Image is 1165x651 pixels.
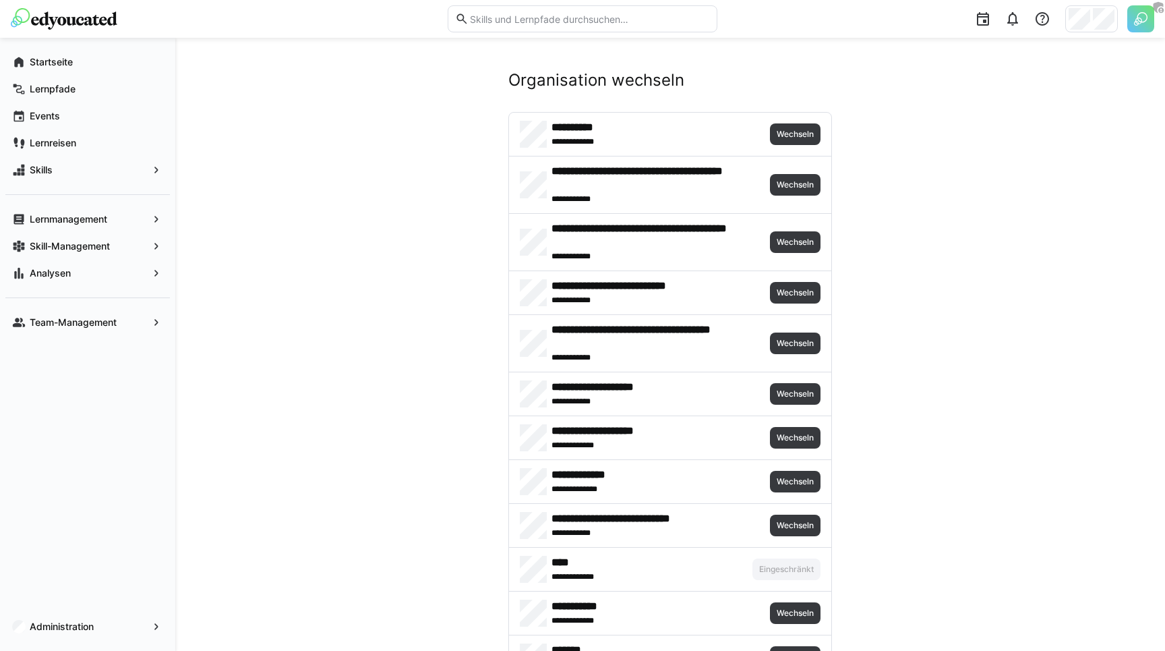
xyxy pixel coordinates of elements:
button: Wechseln [770,123,820,145]
button: Eingeschränkt [752,559,820,580]
span: Wechseln [775,287,815,298]
button: Wechseln [770,383,820,405]
h2: Organisation wechseln [508,70,832,90]
span: Wechseln [775,389,815,399]
span: Eingeschränkt [758,564,815,575]
span: Wechseln [775,237,815,248]
span: Wechseln [775,338,815,349]
button: Wechseln [770,333,820,354]
span: Wechseln [775,476,815,487]
button: Wechseln [770,174,820,196]
button: Wechseln [770,427,820,449]
button: Wechseln [770,602,820,624]
span: Wechseln [775,520,815,531]
span: Wechseln [775,179,815,190]
span: Wechseln [775,608,815,619]
button: Wechseln [770,282,820,304]
button: Wechseln [770,471,820,492]
span: Wechseln [775,129,815,140]
button: Wechseln [770,515,820,536]
input: Skills und Lernpfade durchsuchen… [469,13,710,25]
span: Wechseln [775,432,815,443]
button: Wechseln [770,231,820,253]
